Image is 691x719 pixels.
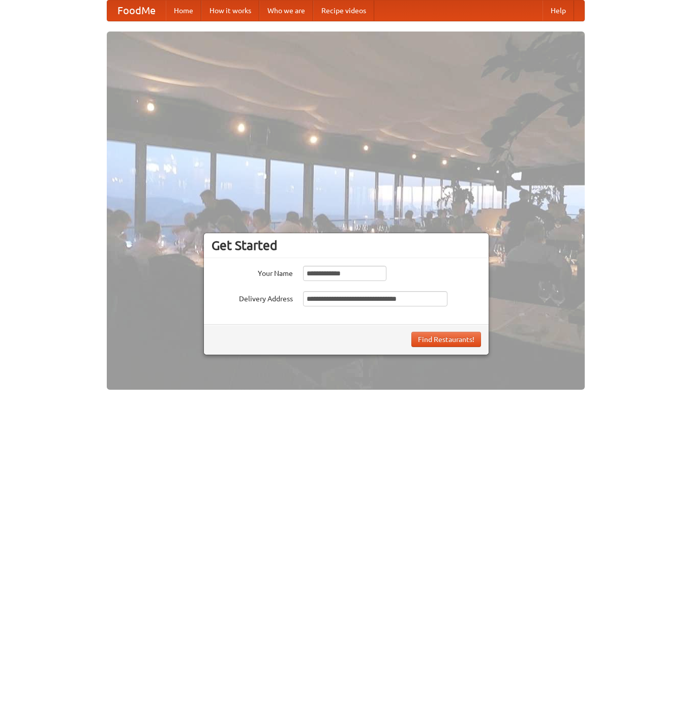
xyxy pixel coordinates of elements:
a: Home [166,1,201,21]
a: Recipe videos [313,1,374,21]
a: Who we are [259,1,313,21]
a: How it works [201,1,259,21]
h3: Get Started [212,238,481,253]
label: Delivery Address [212,291,293,304]
a: FoodMe [107,1,166,21]
label: Your Name [212,266,293,278]
button: Find Restaurants! [411,332,481,347]
a: Help [543,1,574,21]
